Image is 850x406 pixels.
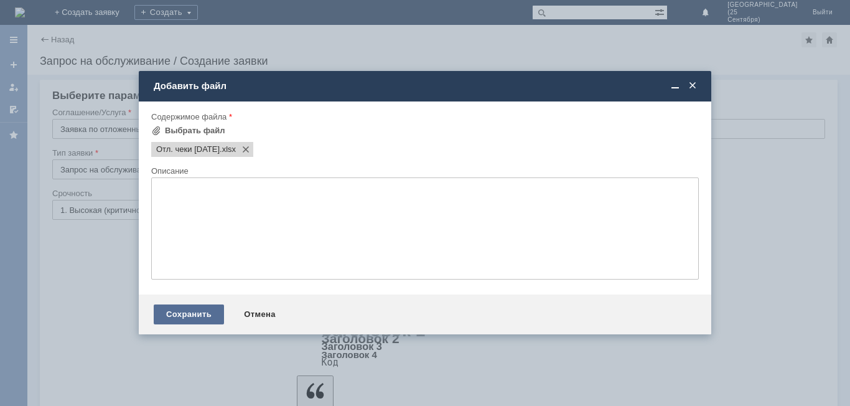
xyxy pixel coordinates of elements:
[669,80,681,92] span: Свернуть (Ctrl + M)
[165,126,225,136] div: Выбрать файл
[156,144,220,154] span: Отл. чеки 30.08.25.xlsx
[5,5,182,25] div: Добрый вечер! Прошу удалить отложенные чеки во вложении.
[154,80,699,92] div: Добавить файл
[220,144,236,154] span: Отл. чеки 30.08.25.xlsx
[686,80,699,92] span: Закрыть
[151,167,696,175] div: Описание
[151,113,696,121] div: Содержимое файла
